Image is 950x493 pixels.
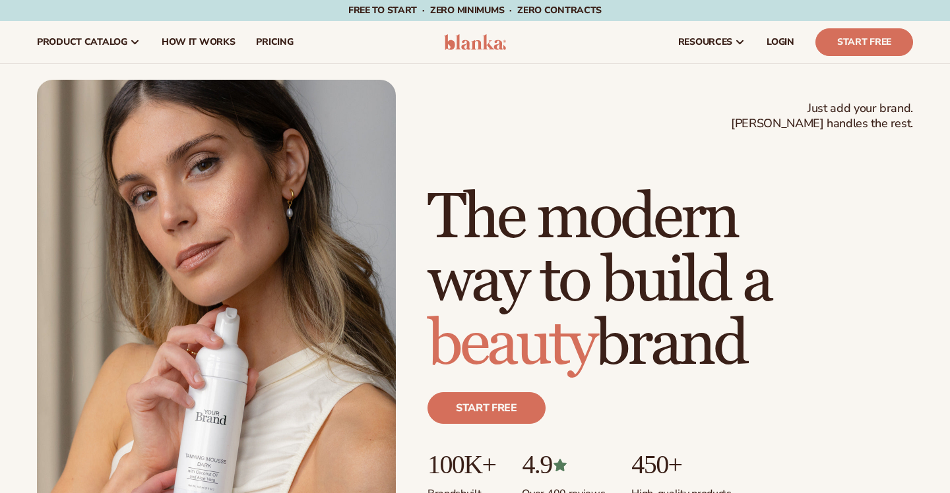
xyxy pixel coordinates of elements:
a: resources [668,21,756,63]
span: beauty [427,306,595,383]
span: Free to start · ZERO minimums · ZERO contracts [348,4,602,16]
span: How It Works [162,37,236,47]
a: product catalog [26,21,151,63]
img: logo [444,34,507,50]
a: pricing [245,21,303,63]
p: 450+ [631,450,731,479]
span: product catalog [37,37,127,47]
p: 4.9 [522,450,605,479]
a: LOGIN [756,21,805,63]
span: pricing [256,37,293,47]
a: How It Works [151,21,246,63]
span: LOGIN [767,37,794,47]
span: resources [678,37,732,47]
a: Start Free [815,28,913,56]
span: Just add your brand. [PERSON_NAME] handles the rest. [731,101,913,132]
p: 100K+ [427,450,495,479]
a: Start free [427,392,546,424]
h1: The modern way to build a brand [427,187,913,376]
